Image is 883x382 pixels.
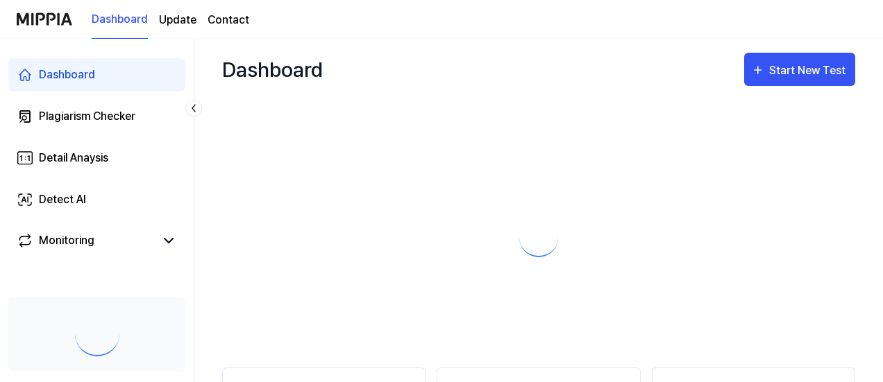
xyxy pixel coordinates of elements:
[769,62,848,80] div: Start New Test
[222,53,323,86] div: Dashboard
[92,1,148,39] a: Dashboard
[39,232,94,249] div: Monitoring
[39,108,135,125] div: Plagiarism Checker
[39,67,95,83] div: Dashboard
[8,58,185,92] a: Dashboard
[39,191,86,208] div: Detect AI
[8,183,185,216] a: Detect AI
[39,150,108,166] div: Detail Anaysis
[744,53,855,86] button: Start New Test
[8,141,185,175] a: Detail Anaysis
[159,12,196,28] a: Update
[17,232,155,249] a: Monitoring
[8,100,185,133] a: Plagiarism Checker
[208,12,249,28] a: Contact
